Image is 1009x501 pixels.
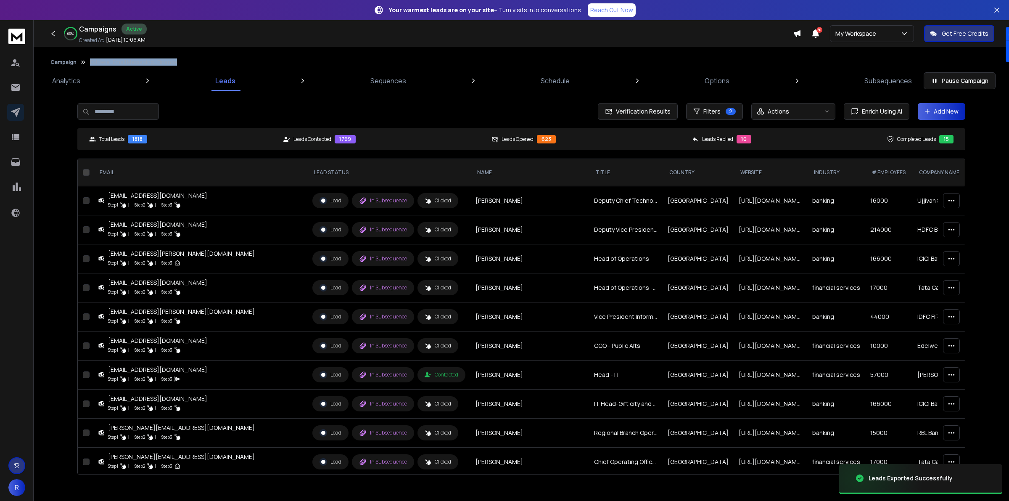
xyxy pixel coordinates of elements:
p: Step 1 [108,259,118,267]
button: Get Free Credits [924,25,994,42]
p: Step 2 [135,259,145,267]
td: [GEOGRAPHIC_DATA] [663,302,734,331]
div: 1818 [128,135,147,143]
div: Lead [320,197,341,204]
span: Verification Results [613,107,671,116]
p: Sequences [370,76,406,86]
p: | [155,201,156,209]
td: IT Head-Gift city and CM-2 [589,390,663,419]
th: NAME [470,159,589,186]
div: [EMAIL_ADDRESS][PERSON_NAME][DOMAIN_NAME] [108,307,255,316]
p: Step 1 [108,230,118,238]
p: Completed Leads [897,136,936,143]
p: | [155,317,156,325]
td: financial services [807,331,865,361]
td: [URL][DOMAIN_NAME] [734,419,807,448]
p: | [128,201,129,209]
span: 2 [726,108,736,115]
td: Tata Capital [912,273,986,302]
div: [EMAIL_ADDRESS][DOMAIN_NAME] [108,395,207,403]
div: In Subsequence [359,226,407,233]
div: Lead [320,371,341,379]
p: Step 2 [135,462,145,470]
td: Head of Operations [589,244,663,273]
div: Lead [320,429,341,437]
p: Step 3 [161,375,172,383]
p: Leads Contacted [293,136,331,143]
td: [PERSON_NAME] [470,361,589,390]
p: Step 3 [161,230,172,238]
div: Clicked [425,342,451,349]
a: Options [700,71,734,91]
td: [GEOGRAPHIC_DATA] [663,273,734,302]
td: [GEOGRAPHIC_DATA] [663,215,734,244]
button: Campaign [50,59,77,66]
td: [PERSON_NAME] [470,419,589,448]
td: [PERSON_NAME] [470,273,589,302]
td: banking [807,390,865,419]
div: Leads Exported Successfully [869,474,953,482]
p: Step 2 [135,375,145,383]
td: [GEOGRAPHIC_DATA] [663,419,734,448]
p: Step 2 [135,404,145,412]
p: Step 2 [135,288,145,296]
strong: Your warmest leads are on your site [389,6,494,14]
p: Leads [215,76,235,86]
th: Country [663,159,734,186]
p: | [155,288,156,296]
div: Clicked [425,313,451,320]
span: 50 [816,27,822,33]
p: Step 1 [108,404,118,412]
p: | [155,346,156,354]
td: [GEOGRAPHIC_DATA] [663,448,734,477]
td: banking [807,302,865,331]
td: Tata Capital [912,448,986,477]
td: Deputy Vice President IT [589,215,663,244]
p: | [155,433,156,441]
td: [PERSON_NAME] [470,215,589,244]
p: 65 % [67,31,74,36]
td: [URL][DOMAIN_NAME] [734,215,807,244]
div: Clicked [425,284,451,291]
td: financial services [807,448,865,477]
p: Analytics [52,76,80,86]
p: Step 1 [108,462,118,470]
span: R [8,479,25,496]
div: Lead [320,226,341,233]
p: Step 3 [161,404,172,412]
td: [PERSON_NAME] [912,361,986,390]
h1: Campaigns [79,24,116,34]
td: [URL][DOMAIN_NAME] [734,448,807,477]
div: In Subsequence [359,284,407,292]
p: | [155,404,156,412]
td: 15000 [865,419,912,448]
span: Filters [703,107,721,116]
td: ICICI Bank [912,390,986,419]
p: Leads Replied [702,136,733,143]
th: # Employees [865,159,912,186]
td: banking [807,419,865,448]
div: In Subsequence [359,197,407,204]
td: Regional Branch Operations Head [589,419,663,448]
p: Step 2 [135,433,145,441]
p: Step 3 [161,433,172,441]
p: Subsequences [864,76,912,86]
div: [EMAIL_ADDRESS][DOMAIN_NAME] [108,191,207,200]
p: [DATE] 10:06 AM [106,37,145,43]
td: RBL Bank [912,419,986,448]
p: Extrieve_Email Messaging_Finance [90,59,177,66]
td: banking [807,215,865,244]
td: [URL][DOMAIN_NAME] [734,186,807,215]
p: Options [705,76,729,86]
a: Reach Out Now [588,3,636,17]
div: [EMAIL_ADDRESS][PERSON_NAME][DOMAIN_NAME] [108,249,255,258]
td: Ujjivan Small Finance Bank [912,186,986,215]
td: [GEOGRAPHIC_DATA] [663,244,734,273]
p: Step 1 [108,375,118,383]
p: Step 1 [108,317,118,325]
td: [PERSON_NAME] [470,331,589,361]
td: HDFC Bank [912,215,986,244]
div: 623 [537,135,556,143]
td: [GEOGRAPHIC_DATA] [663,361,734,390]
p: Reach Out Now [590,6,633,14]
